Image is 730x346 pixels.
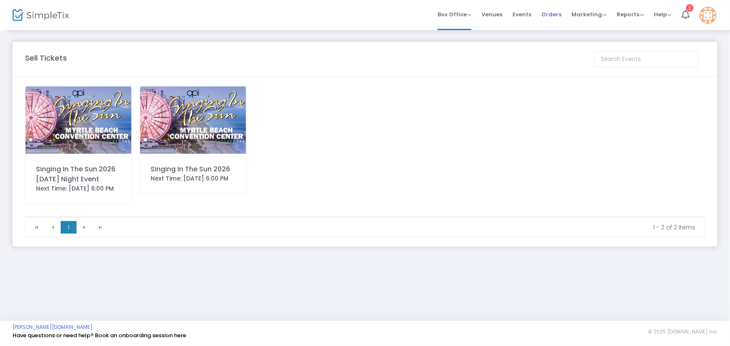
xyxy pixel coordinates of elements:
[571,10,607,18] span: Marketing
[26,86,131,154] img: 638827418677988488638506469758270034638210699397963854637903805592874366SITSBannerLarge.jpg
[438,10,471,18] span: Box Office
[25,52,67,64] m-panel-title: Sell Tickets
[114,223,695,232] kendo-pager-info: 1 - 2 of 2 items
[36,184,121,193] div: Next Time: [DATE] 6:00 PM
[13,331,186,339] a: Have questions or need help? Book an onboarding session here
[594,51,699,67] input: Search Events
[512,4,531,25] span: Events
[26,217,704,217] div: Data table
[686,4,694,12] div: 1
[482,4,502,25] span: Venues
[541,4,561,25] span: Orders
[140,86,246,154] img: 638827452820777307638506481816462308638218349110732276637903825276682838SITSBannerLarge.jpg
[13,324,92,331] a: [PERSON_NAME][DOMAIN_NAME]
[654,10,671,18] span: Help
[648,328,717,335] span: © 2025 [DOMAIN_NAME] Inc.
[151,164,236,174] div: Singing In The Sun 2026
[61,221,77,234] span: Page 1
[151,174,236,183] div: Next Time: [DATE] 6:00 PM
[617,10,644,18] span: Reports
[36,164,121,184] div: Singing In The Sun 2026 [DATE] Night Event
